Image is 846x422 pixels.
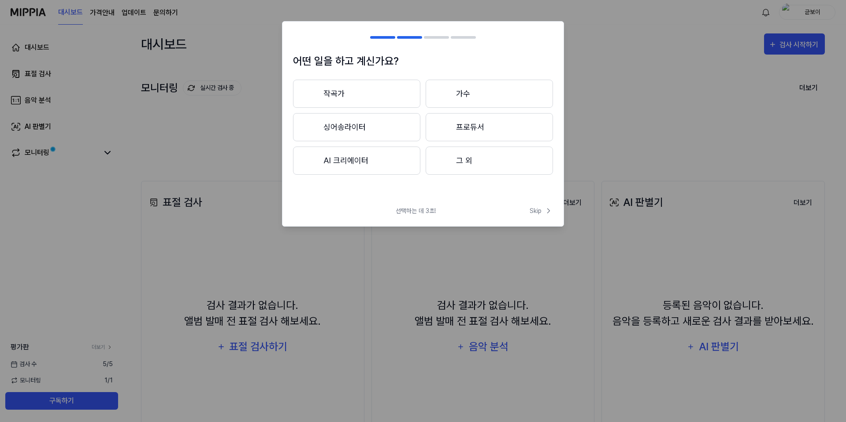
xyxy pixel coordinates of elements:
[528,206,553,216] button: Skip
[426,147,553,175] button: 그 외
[293,147,420,175] button: AI 크리에이터
[293,113,420,141] button: 싱어송라이터
[293,53,553,69] h1: 어떤 일을 하고 계신가요?
[530,206,553,216] span: Skip
[426,113,553,141] button: 프로듀서
[293,80,420,108] button: 작곡가
[426,80,553,108] button: 가수
[396,206,436,216] span: 선택하는 데 3초!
